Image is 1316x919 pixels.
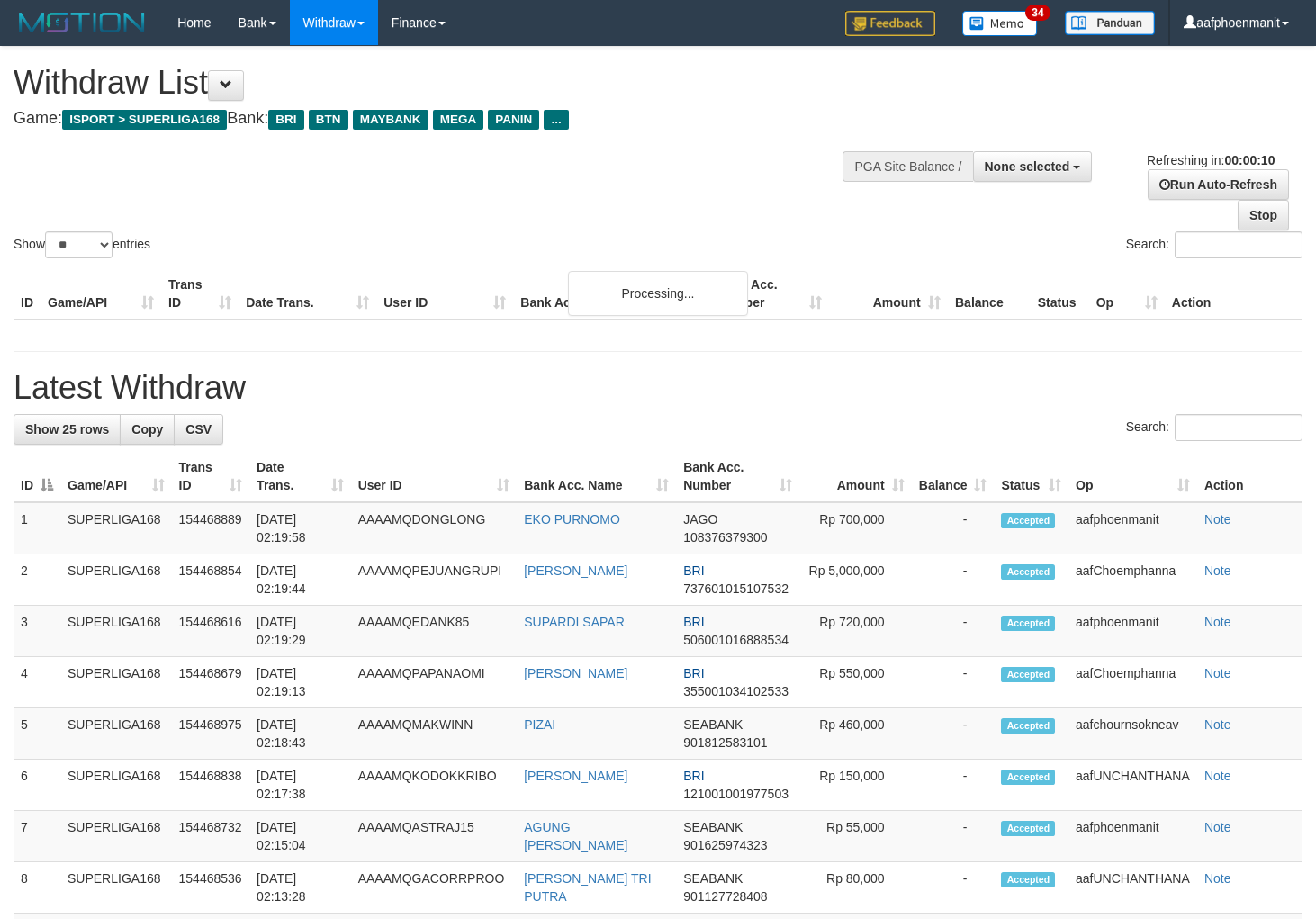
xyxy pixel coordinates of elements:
td: 154468679 [172,657,250,708]
input: Search: [1175,231,1302,258]
th: Op: activate to sort column ascending [1068,451,1197,502]
span: Accepted [1001,616,1055,631]
td: aafphoenmanit [1068,811,1197,862]
a: EKO PURNOMO [524,512,620,527]
th: Balance [948,268,1031,320]
a: Note [1204,769,1231,783]
td: - [912,502,995,554]
a: Note [1204,820,1231,834]
td: Rp 550,000 [799,657,911,708]
img: panduan.png [1065,11,1155,35]
td: - [912,657,995,708]
td: Rp 700,000 [799,502,911,554]
td: [DATE] 02:17:38 [249,760,351,811]
label: Search: [1126,231,1302,258]
td: 154468975 [172,708,250,760]
div: Processing... [568,271,748,316]
td: AAAAMQPAPANAOMI [351,657,518,708]
span: BRI [683,615,704,629]
span: SEABANK [683,820,743,834]
td: 5 [14,708,60,760]
td: AAAAMQASTRAJ15 [351,811,518,862]
span: None selected [985,159,1070,174]
td: 6 [14,760,60,811]
th: Trans ID: activate to sort column ascending [172,451,250,502]
input: Search: [1175,414,1302,441]
td: SUPERLIGA168 [60,708,172,760]
td: AAAAMQKODOKKRIBO [351,760,518,811]
td: - [912,862,995,914]
a: [PERSON_NAME] TRI PUTRA [524,871,651,904]
td: 4 [14,657,60,708]
span: Refreshing in: [1147,153,1275,167]
a: Note [1204,871,1231,886]
td: AAAAMQDONGLONG [351,502,518,554]
a: [PERSON_NAME] [524,769,627,783]
td: AAAAMQGACORRPROO [351,862,518,914]
td: AAAAMQMAKWINN [351,708,518,760]
a: CSV [174,414,223,445]
span: BRI [683,769,704,783]
td: 154468616 [172,606,250,657]
th: Op [1089,268,1165,320]
th: Bank Acc. Name [513,268,709,320]
td: 154468889 [172,502,250,554]
a: Stop [1238,200,1289,230]
td: aafUNCHANTHANA [1068,862,1197,914]
th: Trans ID [161,268,239,320]
label: Show entries [14,231,150,258]
th: Game/API: activate to sort column ascending [60,451,172,502]
td: AAAAMQPEJUANGRUPI [351,554,518,606]
a: Run Auto-Refresh [1148,169,1289,200]
h1: Withdraw List [14,65,860,101]
span: Copy 901625974323 to clipboard [683,838,767,852]
td: aafphoenmanit [1068,502,1197,554]
td: [DATE] 02:19:29 [249,606,351,657]
td: 7 [14,811,60,862]
a: AGUNG [PERSON_NAME] [524,820,627,852]
span: SEABANK [683,871,743,886]
span: Copy 506001016888534 to clipboard [683,633,789,647]
td: 3 [14,606,60,657]
span: Accepted [1001,564,1055,580]
a: [PERSON_NAME] [524,666,627,680]
span: ... [544,110,568,130]
td: AAAAMQEDANK85 [351,606,518,657]
span: MAYBANK [353,110,428,130]
span: Accepted [1001,513,1055,528]
span: Accepted [1001,667,1055,682]
td: Rp 5,000,000 [799,554,911,606]
th: Action [1197,451,1302,502]
label: Search: [1126,414,1302,441]
th: Date Trans. [239,268,376,320]
span: Copy 121001001977503 to clipboard [683,787,789,801]
td: [DATE] 02:19:44 [249,554,351,606]
img: Feedback.jpg [845,11,935,36]
span: Accepted [1001,821,1055,836]
td: SUPERLIGA168 [60,657,172,708]
a: PIZAI [524,717,555,732]
span: Copy 901127728408 to clipboard [683,889,767,904]
th: Amount: activate to sort column ascending [799,451,911,502]
td: [DATE] 02:15:04 [249,811,351,862]
td: SUPERLIGA168 [60,862,172,914]
td: Rp 720,000 [799,606,911,657]
th: User ID: activate to sort column ascending [351,451,518,502]
th: Status: activate to sort column ascending [994,451,1068,502]
img: Button%20Memo.svg [962,11,1038,36]
span: BTN [309,110,348,130]
a: Show 25 rows [14,414,121,445]
div: PGA Site Balance / [843,151,972,182]
h1: Latest Withdraw [14,370,1302,406]
th: ID: activate to sort column descending [14,451,60,502]
th: User ID [376,268,513,320]
span: Copy 108376379300 to clipboard [683,530,767,545]
td: aafchournsokneav [1068,708,1197,760]
th: Bank Acc. Number [709,268,828,320]
span: MEGA [433,110,484,130]
a: Note [1204,512,1231,527]
h4: Game: Bank: [14,110,860,128]
td: - [912,606,995,657]
span: BRI [683,666,704,680]
th: Game/API [41,268,161,320]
